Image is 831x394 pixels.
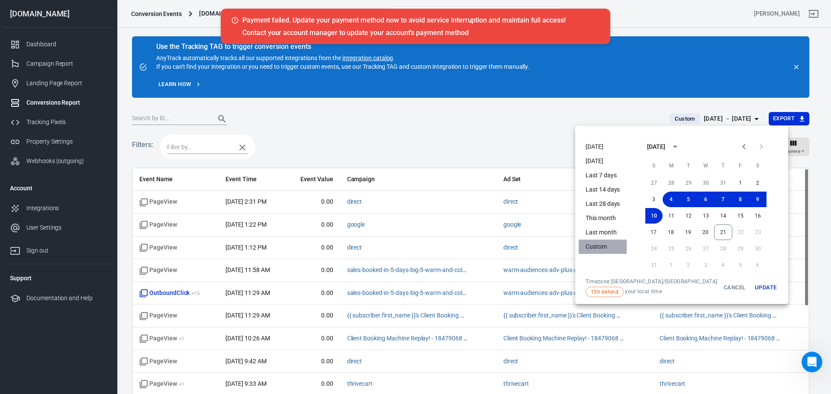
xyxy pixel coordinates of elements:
button: calendar view is open, switch to year view [668,139,683,154]
button: 1 [732,175,749,191]
span: Wednesday [698,157,714,174]
button: 20 [697,224,714,240]
button: Update [752,278,779,297]
li: This month [579,211,627,225]
span: Tuesday [681,157,696,174]
button: 4 [663,192,680,207]
button: Cancel [721,278,748,297]
button: 29 [680,175,697,191]
button: 27 [645,175,663,191]
span: your local time [586,287,717,297]
span: Monday [664,157,679,174]
li: Last 7 days [579,168,627,183]
button: 21 [714,224,732,240]
button: Previous month [735,138,753,155]
div: Timezone: [GEOGRAPHIC_DATA]/[GEOGRAPHIC_DATA] [586,278,717,285]
button: 19 [680,224,697,240]
button: 7 [715,192,732,207]
button: 9 [749,192,767,207]
button: 8 [732,192,749,207]
button: 6 [697,192,715,207]
button: 28 [663,175,680,191]
button: 5 [680,192,697,207]
li: Custom [579,240,627,254]
span: Saturday [750,157,766,174]
button: 30 [697,175,715,191]
button: 31 [715,175,732,191]
span: Friday [733,157,748,174]
li: [DATE] [579,140,627,154]
li: Last 14 days [579,183,627,197]
span: 15h behind [588,288,622,296]
li: Last 28 days [579,197,627,211]
button: 18 [662,224,680,240]
button: 2 [749,175,767,191]
div: [DATE] [647,142,665,151]
span: Sunday [646,157,662,174]
button: 3 [645,192,663,207]
button: 13 [697,208,715,224]
button: 12 [680,208,697,224]
li: [DATE] [579,154,627,168]
button: 15 [732,208,749,224]
button: 16 [749,208,767,224]
span: Thursday [715,157,731,174]
button: 10 [645,208,663,224]
iframe: Intercom live chat [802,352,822,372]
button: 14 [715,208,732,224]
button: 11 [663,208,680,224]
li: Last month [579,225,627,240]
button: 17 [645,224,662,240]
